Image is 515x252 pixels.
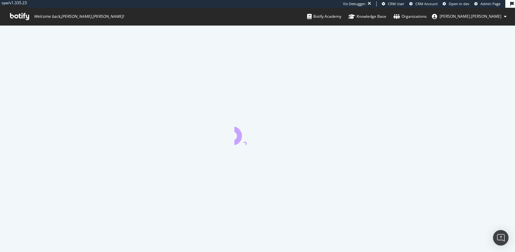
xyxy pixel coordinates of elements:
[388,1,404,6] span: CRM User
[415,1,438,6] span: CRM Account
[393,13,427,20] div: Organizations
[349,13,386,20] div: Knowledge Base
[449,1,469,6] span: Open in dev
[307,8,341,25] a: Botify Academy
[427,11,512,22] button: [PERSON_NAME].[PERSON_NAME]
[349,8,386,25] a: Knowledge Base
[493,230,509,246] div: Open Intercom Messenger
[443,1,469,6] a: Open in dev
[307,13,341,20] div: Botify Academy
[343,1,366,6] div: Viz Debugger:
[474,1,500,6] a: Admin Page
[480,1,500,6] span: Admin Page
[393,8,427,25] a: Organizations
[234,122,281,145] div: animation
[34,14,124,19] span: Welcome back, [PERSON_NAME].[PERSON_NAME] !
[440,14,501,19] span: emma.mcgillis
[409,1,438,6] a: CRM Account
[382,1,404,6] a: CRM User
